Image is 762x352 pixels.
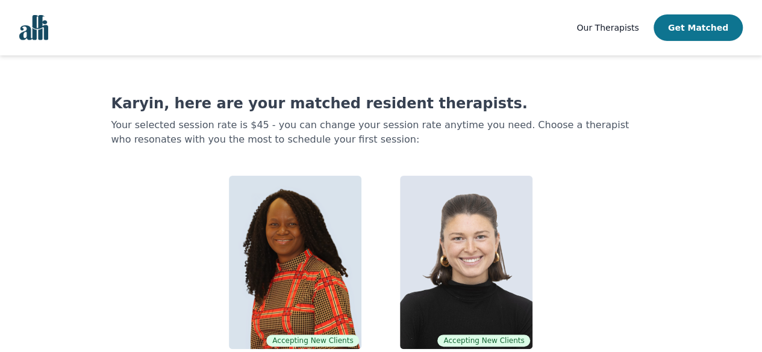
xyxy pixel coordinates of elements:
[111,94,651,113] h1: Karyin, here are your matched resident therapists.
[576,20,639,35] a: Our Therapists
[400,176,532,349] img: Abby Tait
[576,23,639,32] span: Our Therapists
[19,15,48,40] img: alli logo
[266,335,359,347] span: Accepting New Clients
[437,335,530,347] span: Accepting New Clients
[111,118,651,147] p: Your selected session rate is $45 - you can change your session rate anytime you need. Choose a t...
[229,176,361,349] img: Grace Nyamweya
[654,14,743,41] button: Get Matched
